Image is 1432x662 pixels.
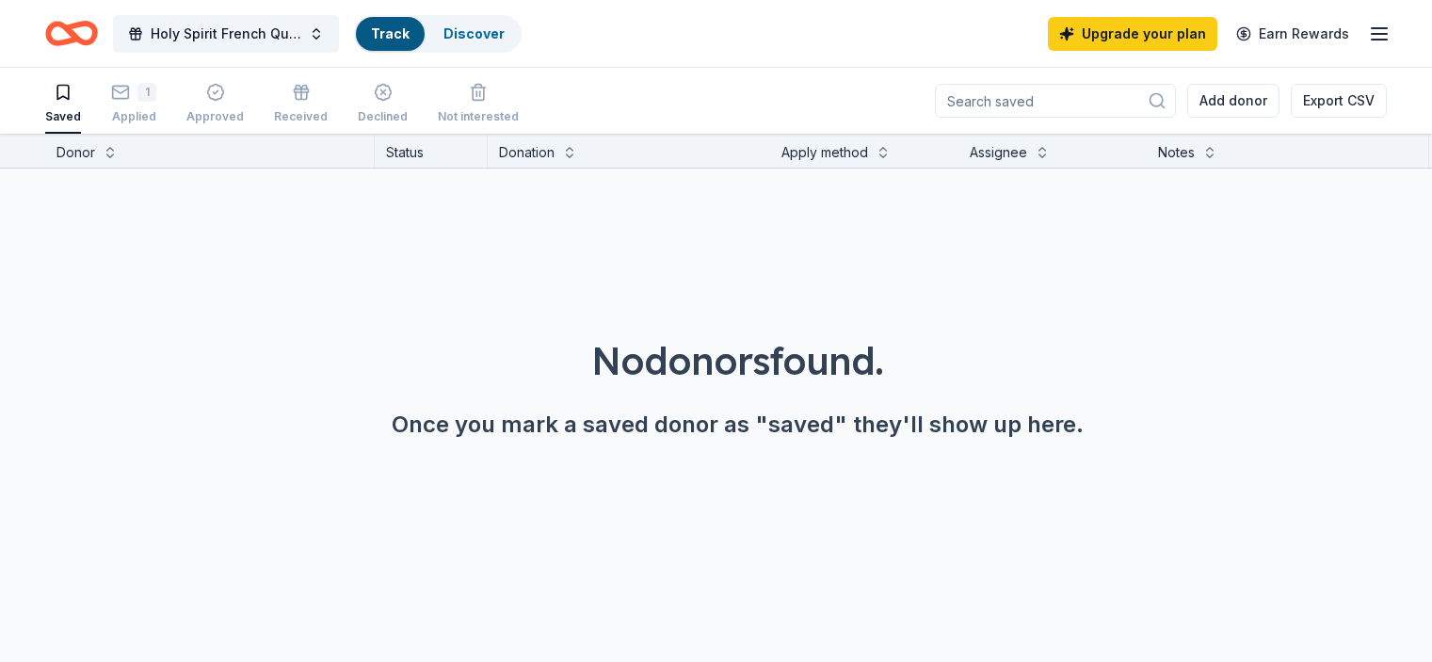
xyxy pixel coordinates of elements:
div: Received [274,109,328,124]
button: Holy Spirit French Quarter Fest Gala [113,15,339,53]
a: Discover [443,25,505,41]
button: Export CSV [1291,84,1387,118]
div: Approved [186,109,244,124]
button: Add donor [1187,84,1279,118]
div: Apply method [781,141,868,164]
button: Saved [45,75,81,134]
div: No donors found. [67,334,1408,387]
div: Notes [1158,141,1195,164]
div: Saved [45,109,81,124]
button: Declined [358,75,408,134]
a: Home [45,11,98,56]
div: Donation [499,141,555,164]
a: Track [371,25,410,41]
div: Status [375,134,488,168]
button: Approved [186,75,244,134]
button: TrackDiscover [354,15,522,53]
a: Earn Rewards [1225,17,1360,51]
span: Holy Spirit French Quarter Fest Gala [151,23,301,45]
button: Not interested [438,75,519,134]
div: Declined [358,109,408,124]
div: Not interested [438,109,519,124]
input: Search saved [935,84,1176,118]
div: 1 [137,83,156,102]
a: Upgrade your plan [1048,17,1217,51]
div: Once you mark a saved donor as "saved" they'll show up here. [67,410,1408,440]
div: Assignee [970,141,1027,164]
div: Donor [56,141,95,164]
div: Applied [111,109,156,124]
button: Received [274,75,328,134]
button: 1Applied [111,75,156,134]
